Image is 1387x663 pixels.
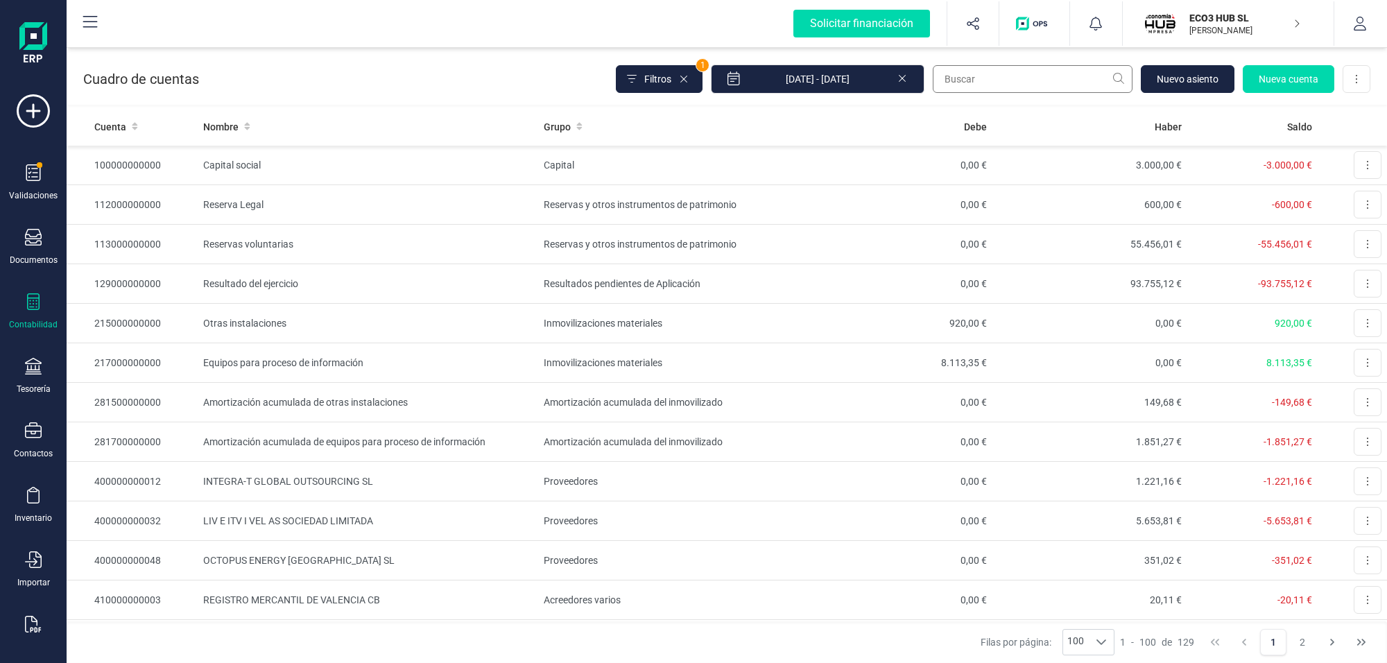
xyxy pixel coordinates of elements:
[798,462,992,501] td: 0,00 €
[198,383,538,422] td: Amortización acumulada de otras instalaciones
[67,225,198,264] td: 113000000000
[933,65,1132,93] input: Buscar
[9,190,58,201] div: Validaciones
[67,383,198,422] td: 281500000000
[1258,239,1312,250] span: -55.456,01 €
[538,462,798,501] td: Proveedores
[1275,318,1312,329] span: 920,00 €
[544,120,571,134] span: Grupo
[198,501,538,541] td: LIV E ITV I VEL AS SOCIEDAD LIMITADA
[1258,278,1312,289] span: -93.755,12 €
[798,620,992,660] td: 33,88 €
[1162,635,1172,649] span: de
[992,422,1187,462] td: 1.851,27 €
[1139,635,1156,649] span: 100
[1008,1,1061,46] button: Logo de OPS
[1266,357,1312,368] span: 8.113,35 €
[798,541,992,580] td: 0,00 €
[198,343,538,383] td: Equipos para proceso de información
[10,255,58,266] div: Documentos
[1202,629,1228,655] button: First Page
[798,343,992,383] td: 8.113,35 €
[198,146,538,185] td: Capital social
[1287,120,1312,134] span: Saldo
[538,501,798,541] td: Proveedores
[992,304,1187,343] td: 0,00 €
[1145,8,1175,39] img: EC
[1264,515,1312,526] span: -5.653,81 €
[94,120,126,134] span: Cuenta
[992,620,1187,660] td: 33,88 €
[538,541,798,580] td: Proveedores
[15,513,52,524] div: Inventario
[67,501,198,541] td: 400000000032
[1139,1,1317,46] button: ECECO3 HUB SL[PERSON_NAME]
[198,462,538,501] td: INTEGRA-T GLOBAL OUTSOURCING SL
[19,22,47,67] img: Logo Finanedi
[538,185,798,225] td: Reservas y otros instrumentos de patrimonio
[538,620,798,660] td: Acreedores varios
[1120,635,1194,649] div: -
[538,146,798,185] td: Capital
[538,304,798,343] td: Inmovilizaciones materiales
[67,620,198,660] td: 410000000004
[992,343,1187,383] td: 0,00 €
[1319,629,1345,655] button: Next Page
[798,422,992,462] td: 0,00 €
[1272,199,1312,210] span: -600,00 €
[992,462,1187,501] td: 1.221,16 €
[1264,476,1312,487] span: -1.221,16 €
[1264,160,1312,171] span: -3.000,00 €
[67,422,198,462] td: 281700000000
[644,72,671,86] span: Filtros
[696,59,709,71] span: 1
[1289,629,1316,655] button: Page 2
[793,10,930,37] div: Solicitar financiación
[798,185,992,225] td: 0,00 €
[992,501,1187,541] td: 5.653,81 €
[67,185,198,225] td: 112000000000
[67,580,198,620] td: 410000000003
[1272,555,1312,566] span: -351,02 €
[67,343,198,383] td: 217000000000
[198,225,538,264] td: Reservas voluntarias
[14,448,53,459] div: Contactos
[1259,72,1318,86] span: Nueva cuenta
[67,264,198,304] td: 129000000000
[1348,629,1375,655] button: Last Page
[1272,397,1312,408] span: -149,68 €
[67,541,198,580] td: 400000000048
[616,65,703,93] button: Filtros
[538,580,798,620] td: Acreedores varios
[67,146,198,185] td: 100000000000
[777,1,947,46] button: Solicitar financiación
[798,146,992,185] td: 0,00 €
[198,422,538,462] td: Amortización acumulada de equipos para proceso de información
[992,146,1187,185] td: 3.000,00 €
[198,304,538,343] td: Otras instalaciones
[992,541,1187,580] td: 351,02 €
[1189,11,1300,25] p: ECO3 HUB SL
[798,501,992,541] td: 0,00 €
[1277,594,1312,605] span: -20,11 €
[992,383,1187,422] td: 149,68 €
[1016,17,1053,31] img: Logo de OPS
[964,120,987,134] span: Debe
[538,264,798,304] td: Resultados pendientes de Aplicación
[981,629,1115,655] div: Filas por página:
[538,225,798,264] td: Reservas y otros instrumentos de patrimonio
[1178,635,1194,649] span: 129
[798,383,992,422] td: 0,00 €
[83,69,199,89] p: Cuadro de cuentas
[798,264,992,304] td: 0,00 €
[538,422,798,462] td: Amortización acumulada del inmovilizado
[798,225,992,264] td: 0,00 €
[198,580,538,620] td: REGISTRO MERCANTIL DE VALENCIA CB
[203,120,239,134] span: Nombre
[1189,25,1300,36] p: [PERSON_NAME]
[798,580,992,620] td: 0,00 €
[992,185,1187,225] td: 600,00 €
[1141,65,1234,93] button: Nuevo asiento
[1063,630,1088,655] span: 100
[198,264,538,304] td: Resultado del ejercicio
